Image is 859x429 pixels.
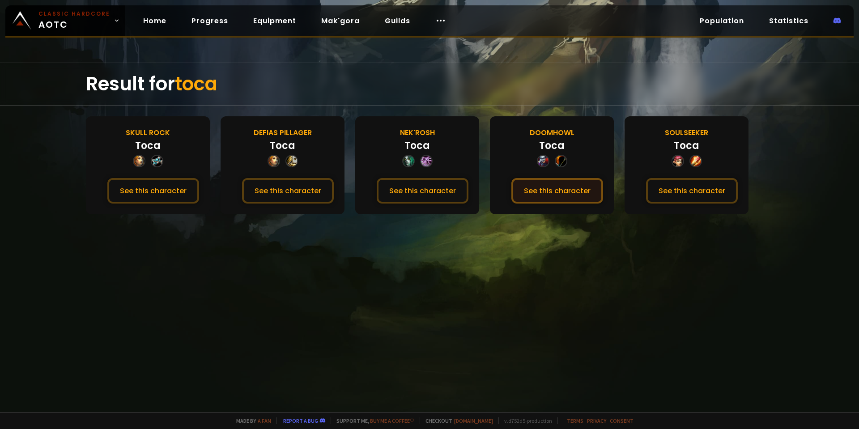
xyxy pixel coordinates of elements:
[539,138,565,153] div: Toca
[378,12,417,30] a: Guilds
[567,417,583,424] a: Terms
[242,178,334,204] button: See this character
[283,417,318,424] a: Report a bug
[331,417,414,424] span: Support me,
[86,63,773,105] div: Result for
[610,417,634,424] a: Consent
[762,12,816,30] a: Statistics
[258,417,271,424] a: a fan
[38,10,110,31] span: AOTC
[135,138,161,153] div: Toca
[254,127,312,138] div: Defias Pillager
[246,12,303,30] a: Equipment
[184,12,235,30] a: Progress
[136,12,174,30] a: Home
[38,10,110,18] small: Classic Hardcore
[511,178,603,204] button: See this character
[370,417,414,424] a: Buy me a coffee
[646,178,738,204] button: See this character
[175,71,217,97] span: toca
[420,417,493,424] span: Checkout
[314,12,367,30] a: Mak'gora
[665,127,708,138] div: Soulseeker
[231,417,271,424] span: Made by
[587,417,606,424] a: Privacy
[530,127,574,138] div: Doomhowl
[674,138,699,153] div: Toca
[693,12,751,30] a: Population
[498,417,552,424] span: v. d752d5 - production
[5,5,125,36] a: Classic HardcoreAOTC
[454,417,493,424] a: [DOMAIN_NAME]
[107,178,199,204] button: See this character
[404,138,430,153] div: Toca
[400,127,435,138] div: Nek'Rosh
[270,138,295,153] div: Toca
[126,127,170,138] div: Skull Rock
[377,178,468,204] button: See this character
